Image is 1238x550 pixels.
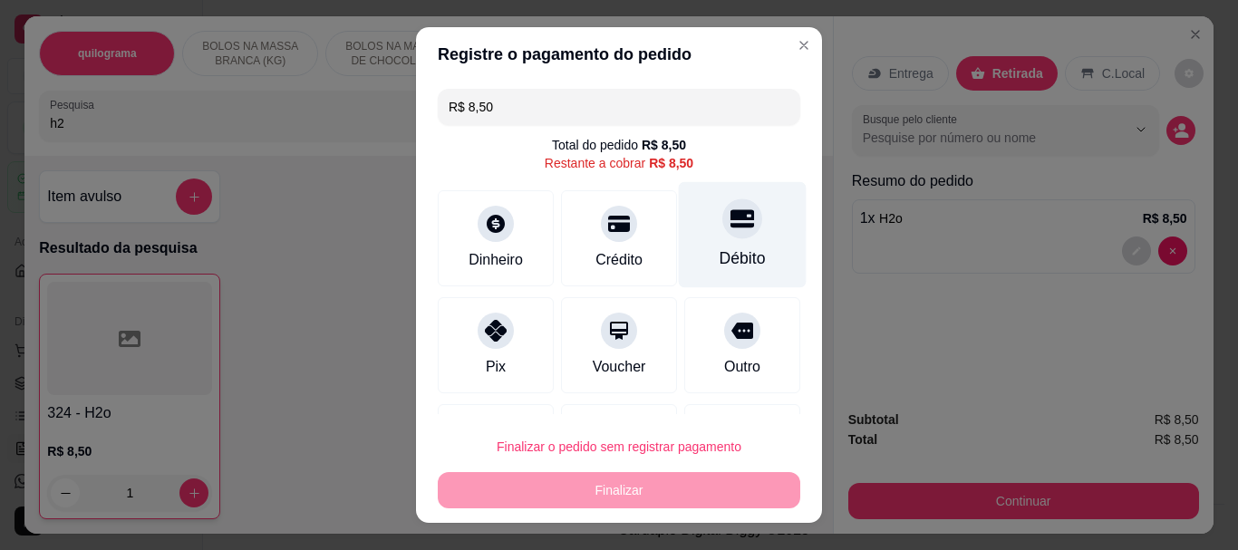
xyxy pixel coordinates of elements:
[469,249,523,271] div: Dinheiro
[438,429,800,465] button: Finalizar o pedido sem registrar pagamento
[595,249,643,271] div: Crédito
[789,31,818,60] button: Close
[593,356,646,378] div: Voucher
[642,136,686,154] div: R$ 8,50
[552,136,686,154] div: Total do pedido
[449,89,789,125] input: Ex.: hambúrguer de cordeiro
[545,154,693,172] div: Restante a cobrar
[720,247,766,271] div: Débito
[724,356,760,378] div: Outro
[649,154,693,172] div: R$ 8,50
[486,356,506,378] div: Pix
[416,27,822,82] header: Registre o pagamento do pedido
